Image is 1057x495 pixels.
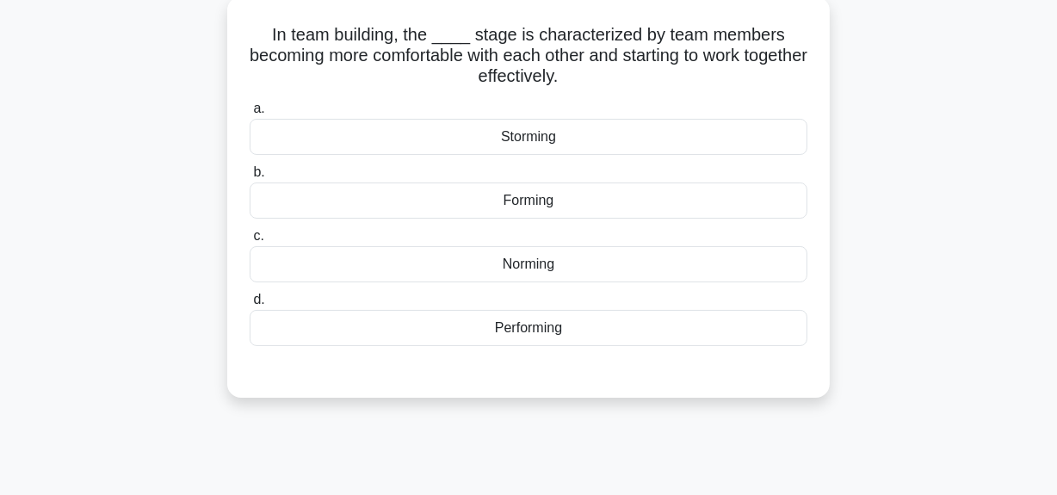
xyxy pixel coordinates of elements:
[250,310,807,346] div: Performing
[248,24,809,88] h5: In team building, the ____ stage is characterized by team members becoming more comfortable with ...
[253,164,264,179] span: b.
[250,246,807,282] div: Norming
[253,228,263,243] span: c.
[253,292,264,306] span: d.
[250,183,807,219] div: Forming
[250,119,807,155] div: Storming
[253,101,264,115] span: a.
